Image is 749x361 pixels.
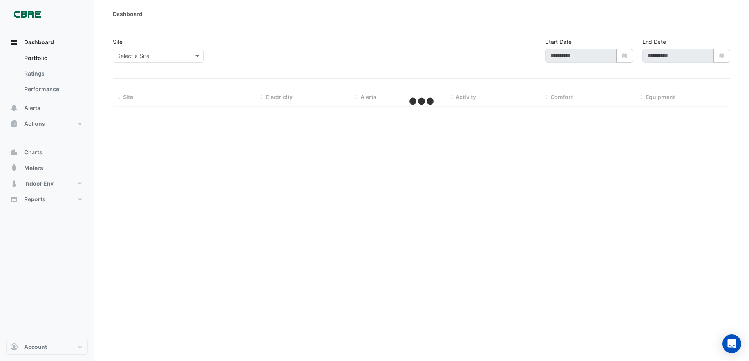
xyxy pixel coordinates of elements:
button: Dashboard [6,34,88,50]
a: Performance [18,81,88,97]
label: Start Date [545,38,572,46]
button: Reports [6,191,88,207]
span: Activity [456,94,476,100]
span: Comfort [550,94,573,100]
a: Ratings [18,66,88,81]
span: Alerts [24,104,40,112]
label: End Date [642,38,666,46]
span: Indoor Env [24,180,54,188]
app-icon: Charts [10,148,18,156]
span: Equipment [646,94,675,100]
span: Alerts [360,94,376,100]
button: Actions [6,116,88,132]
span: Reports [24,195,45,203]
button: Account [6,339,88,355]
a: Portfolio [18,50,88,66]
span: Site [123,94,133,100]
label: Site [113,38,123,46]
span: Account [24,343,47,351]
app-icon: Dashboard [10,38,18,46]
app-icon: Meters [10,164,18,172]
div: Dashboard [6,50,88,100]
app-icon: Indoor Env [10,180,18,188]
span: Charts [24,148,42,156]
img: Company Logo [9,6,45,22]
button: Meters [6,160,88,176]
span: Electricity [266,94,293,100]
div: Open Intercom Messenger [722,334,741,353]
button: Charts [6,144,88,160]
div: Dashboard [113,10,143,18]
button: Indoor Env [6,176,88,191]
span: Actions [24,120,45,128]
app-icon: Actions [10,120,18,128]
span: Meters [24,164,43,172]
app-icon: Reports [10,195,18,203]
span: Dashboard [24,38,54,46]
button: Alerts [6,100,88,116]
app-icon: Alerts [10,104,18,112]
